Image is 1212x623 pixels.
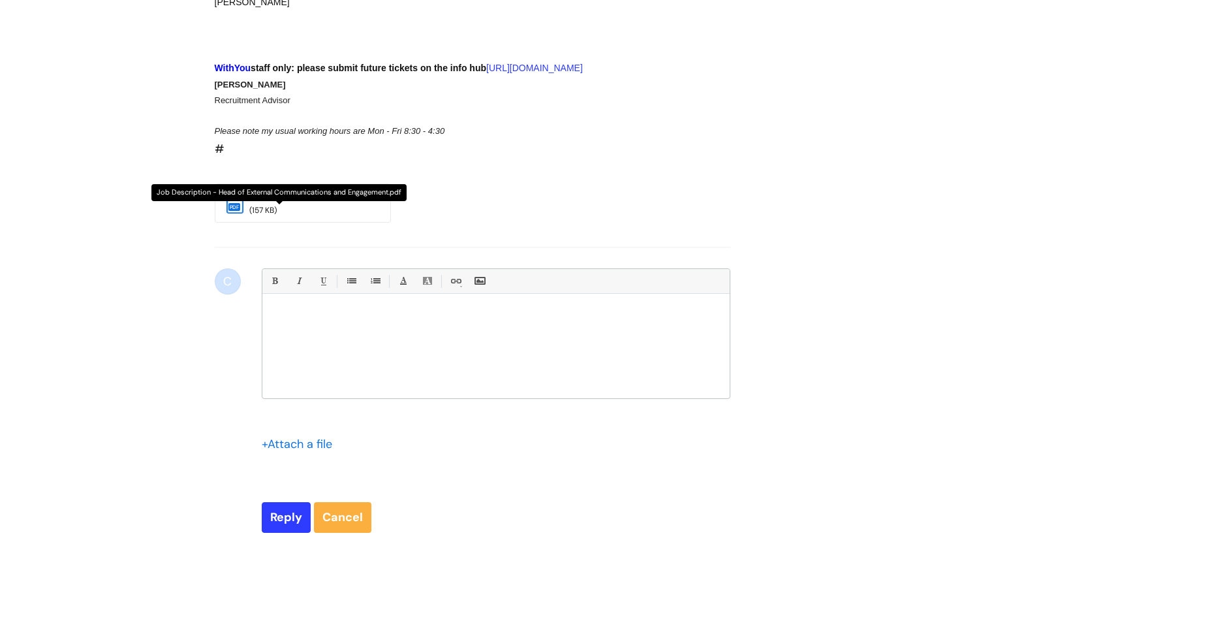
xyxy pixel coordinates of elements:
[215,63,251,73] span: WithYou
[419,273,435,289] a: Back Color
[215,93,683,108] div: Recruitment Advisor
[266,273,283,289] a: Bold (Ctrl-B)
[262,434,340,455] div: Attach a file
[215,126,445,136] em: Please note my usual working hours are Mon - Fri 8:30 - 4:30
[447,273,463,289] a: Link
[151,184,407,201] div: Job Description - Head of External Communications and Engagement.pdf
[367,273,383,289] a: 1. Ordered List (Ctrl-Shift-8)
[249,204,354,218] div: (157 KB)
[215,63,487,73] strong: staff only: please submit future tickets on the info hub
[215,80,286,89] b: [PERSON_NAME]
[228,203,241,211] span: pdf
[315,273,331,289] a: Underline(Ctrl-U)
[314,502,371,532] a: Cancel
[343,273,359,289] a: • Unordered List (Ctrl-Shift-7)
[471,273,488,289] a: Insert Image...
[262,502,311,532] input: Reply
[486,63,583,73] a: [URL][DOMAIN_NAME]
[215,268,241,295] div: C
[290,273,307,289] a: Italic (Ctrl-I)
[395,273,411,289] a: Font Color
